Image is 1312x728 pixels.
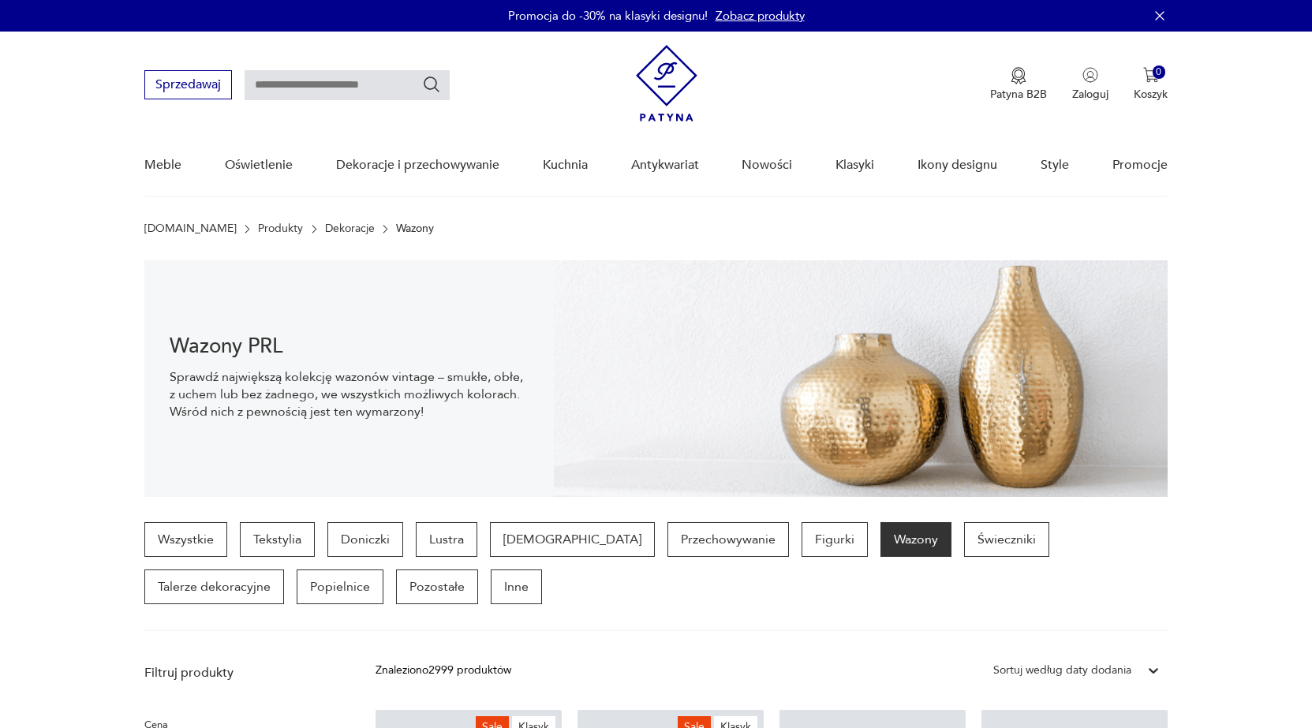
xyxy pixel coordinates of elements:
[144,70,232,99] button: Sprzedawaj
[1072,67,1108,102] button: Zaloguj
[993,662,1131,679] div: Sortuj według daty dodania
[1143,67,1159,83] img: Ikona koszyka
[144,569,284,604] a: Talerze dekoracyjne
[144,664,338,681] p: Filtruj produkty
[170,368,529,420] p: Sprawdź największą kolekcję wazonów vintage – smukłe, obłe, z uchem lub bez żadnego, we wszystkic...
[325,222,375,235] a: Dekoracje
[376,662,511,679] div: Znaleziono 2999 produktów
[297,569,383,604] a: Popielnice
[240,522,315,557] a: Tekstylia
[918,135,997,196] a: Ikony designu
[144,522,227,557] a: Wszystkie
[490,522,655,557] a: [DEMOGRAPHIC_DATA]
[144,222,237,235] a: [DOMAIN_NAME]
[742,135,792,196] a: Nowości
[1011,67,1026,84] img: Ikona medalu
[416,522,477,557] a: Lustra
[336,135,499,196] a: Dekoracje i przechowywanie
[225,135,293,196] a: Oświetlenie
[144,80,232,91] a: Sprzedawaj
[508,8,708,24] p: Promocja do -30% na klasyki designu!
[170,337,529,356] h1: Wazony PRL
[1072,87,1108,102] p: Zaloguj
[258,222,303,235] a: Produkty
[1112,135,1168,196] a: Promocje
[144,135,181,196] a: Meble
[636,45,697,121] img: Patyna - sklep z meblami i dekoracjami vintage
[396,222,434,235] p: Wazony
[396,569,478,604] a: Pozostałe
[1134,87,1168,102] p: Koszyk
[1134,67,1168,102] button: 0Koszyk
[835,135,874,196] a: Klasyki
[491,569,542,604] a: Inne
[880,522,951,557] a: Wazony
[631,135,699,196] a: Antykwariat
[716,8,805,24] a: Zobacz produkty
[543,135,588,196] a: Kuchnia
[802,522,868,557] a: Figurki
[1082,67,1098,83] img: Ikonka użytkownika
[990,87,1047,102] p: Patyna B2B
[1041,135,1069,196] a: Style
[990,67,1047,102] button: Patyna B2B
[1153,65,1166,79] div: 0
[554,260,1168,497] img: Wazony vintage
[422,75,441,94] button: Szukaj
[964,522,1049,557] a: Świeczniki
[327,522,403,557] a: Doniczki
[990,67,1047,102] a: Ikona medaluPatyna B2B
[667,522,789,557] a: Przechowywanie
